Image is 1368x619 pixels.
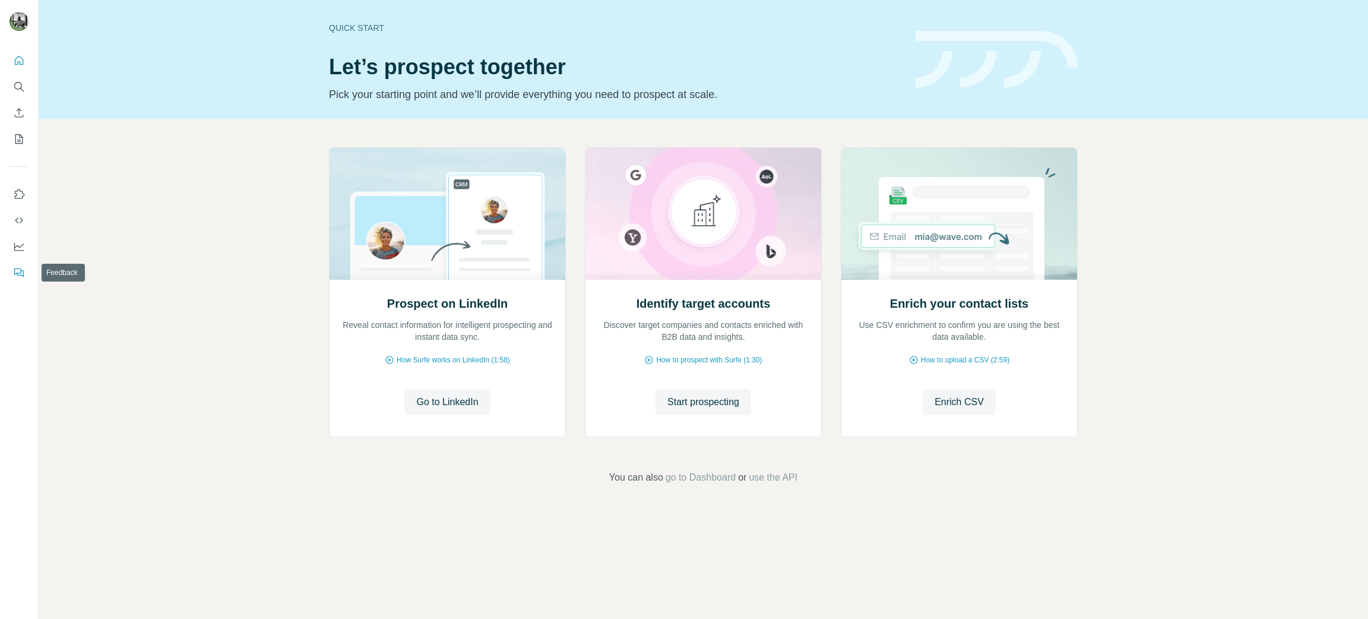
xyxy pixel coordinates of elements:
button: Use Surfe API [9,210,28,231]
button: Search [9,76,28,97]
h2: Identify target accounts [636,295,771,312]
div: Quick start [329,22,901,34]
span: How Surfe works on LinkedIn (1:58) [397,355,510,365]
p: Discover target companies and contacts enriched with B2B data and insights. [597,319,809,343]
p: Reveal contact information for intelligent prospecting and instant data sync. [341,319,553,343]
img: Prospect on LinkedIn [329,148,566,280]
button: go to Dashboard [666,470,736,485]
button: Start prospecting [655,389,751,415]
button: My lists [9,128,28,150]
span: You can also [609,470,663,485]
span: How to prospect with Surfe (1:30) [656,355,762,365]
button: Quick start [9,50,28,71]
span: or [738,470,746,485]
img: Avatar [9,12,28,31]
span: Go to LinkedIn [416,395,478,409]
button: Go to LinkedIn [404,389,490,415]
h2: Enrich your contact lists [890,295,1028,312]
h2: Prospect on LinkedIn [387,295,508,312]
button: Enrich CSV [923,389,996,415]
button: Enrich CSV [9,102,28,124]
button: use the API [749,470,797,485]
button: Feedback [9,262,28,283]
h1: Let’s prospect together [329,55,901,79]
img: Enrich your contact lists [841,148,1078,280]
span: How to upload a CSV (2:59) [921,355,1009,365]
button: Use Surfe on LinkedIn [9,184,28,205]
button: Dashboard [9,236,28,257]
p: Pick your starting point and we’ll provide everything you need to prospect at scale. [329,86,901,103]
p: Use CSV enrichment to confirm you are using the best data available. [853,319,1065,343]
span: Start prospecting [667,395,739,409]
span: Enrich CSV [935,395,984,409]
img: banner [916,31,1078,89]
img: Identify target accounts [585,148,822,280]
